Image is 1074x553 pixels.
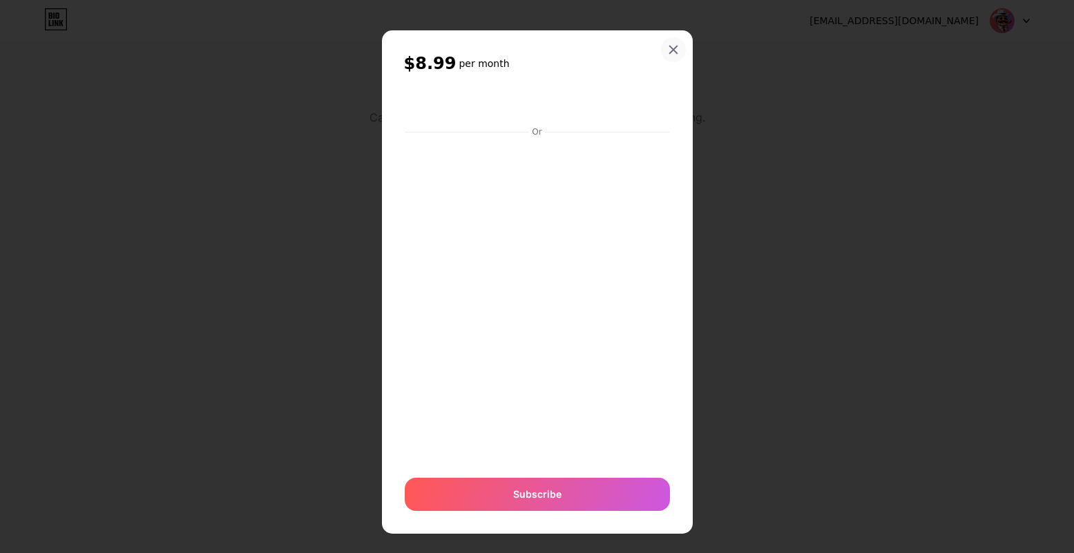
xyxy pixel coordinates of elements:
span: Subscribe [513,487,562,501]
iframe: Secure payment input frame [402,139,673,464]
span: $8.99 [404,52,457,75]
iframe: Secure payment button frame [405,89,670,122]
div: Or [529,126,544,137]
h6: per month [459,57,509,70]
